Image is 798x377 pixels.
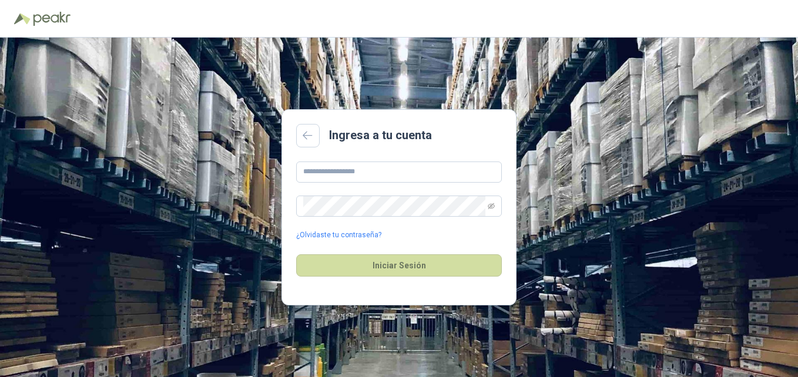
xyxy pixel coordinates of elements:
a: ¿Olvidaste tu contraseña? [296,230,381,241]
button: Iniciar Sesión [296,254,502,277]
span: eye-invisible [488,203,495,210]
h2: Ingresa a tu cuenta [329,126,432,144]
img: Peakr [33,12,71,26]
img: Logo [14,13,31,25]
